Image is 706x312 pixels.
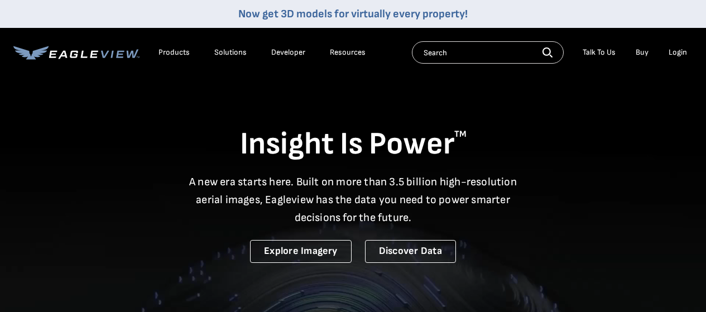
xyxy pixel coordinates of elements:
[13,125,693,164] h1: Insight Is Power
[330,47,366,57] div: Resources
[238,7,468,21] a: Now get 3D models for virtually every property!
[669,47,687,57] div: Login
[159,47,190,57] div: Products
[271,47,305,57] a: Developer
[182,173,524,227] p: A new era starts here. Built on more than 3.5 billion high-resolution aerial images, Eagleview ha...
[636,47,649,57] a: Buy
[412,41,564,64] input: Search
[365,240,456,263] a: Discover Data
[250,240,352,263] a: Explore Imagery
[454,129,467,140] sup: TM
[583,47,616,57] div: Talk To Us
[214,47,247,57] div: Solutions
